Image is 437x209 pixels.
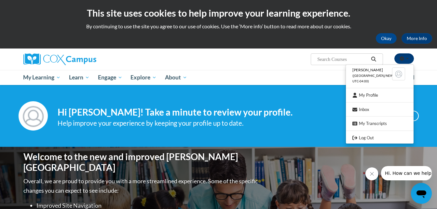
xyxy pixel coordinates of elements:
[5,7,432,20] h2: This site uses cookies to help improve your learning experience.
[161,70,191,85] a: About
[352,67,383,72] span: [PERSON_NAME]
[165,74,187,81] span: About
[411,183,432,204] iframe: Button to launch messaging window
[352,74,403,83] span: ([GEOGRAPHIC_DATA]/New_York UTC-04:00)
[381,166,432,180] iframe: Message from company
[130,74,157,81] span: Explore
[4,5,53,10] span: Hi. How can we help?
[23,53,96,65] img: Cox Campus
[346,134,414,142] a: Logout
[402,33,432,44] a: More Info
[369,55,378,63] button: Search
[346,91,414,99] a: My Profile
[23,74,61,81] span: My Learning
[23,151,259,173] h1: Welcome to the new and improved [PERSON_NAME][GEOGRAPHIC_DATA]
[58,107,369,118] h4: Hi [PERSON_NAME]! Take a minute to review your profile.
[94,70,127,85] a: Engage
[23,53,147,65] a: Cox Campus
[365,167,378,180] iframe: Close message
[69,74,89,81] span: Learn
[14,70,424,85] div: Main menu
[19,70,65,85] a: My Learning
[394,53,414,64] button: Account Settings
[126,70,161,85] a: Explore
[98,74,122,81] span: Engage
[19,101,48,131] img: Profile Image
[346,105,414,114] a: Inbox
[23,176,259,195] p: Overall, we are proud to provide you with a more streamlined experience. Some of the specific cha...
[346,119,414,128] a: My Transcripts
[65,70,94,85] a: Learn
[317,55,369,63] input: Search Courses
[5,23,432,30] p: By continuing to use the site you agree to our use of cookies. Use the ‘More info’ button to read...
[376,33,397,44] button: Okay
[58,118,369,129] div: Help improve your experience by keeping your profile up to date.
[392,67,405,80] img: Learner Profile Avatar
